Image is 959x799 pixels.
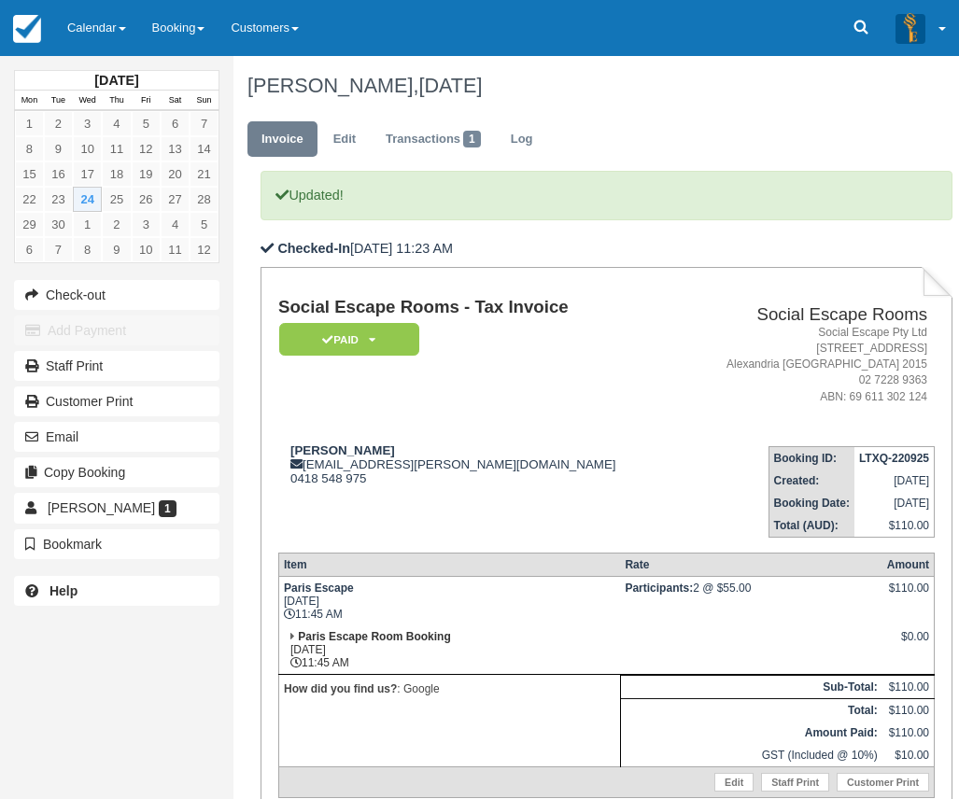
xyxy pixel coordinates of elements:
[14,529,219,559] button: Bookmark
[14,457,219,487] button: Copy Booking
[102,187,131,212] a: 25
[44,91,73,111] th: Tue
[73,111,102,136] a: 3
[44,111,73,136] a: 2
[278,625,620,675] td: [DATE] 11:45 AM
[161,91,190,111] th: Sat
[132,161,161,187] a: 19
[190,136,219,161] a: 14
[44,237,73,262] a: 7
[15,187,44,212] a: 22
[132,212,161,237] a: 3
[497,121,547,158] a: Log
[620,698,881,722] th: Total:
[190,111,219,136] a: 7
[15,212,44,237] a: 29
[261,171,952,220] p: Updated!
[13,15,41,43] img: checkfront-main-nav-mini-logo.png
[102,237,131,262] a: 9
[73,212,102,237] a: 1
[761,773,829,792] a: Staff Print
[882,744,935,767] td: $10.00
[161,187,190,212] a: 27
[372,121,495,158] a: Transactions1
[161,237,190,262] a: 11
[620,553,881,576] th: Rate
[15,161,44,187] a: 15
[278,298,679,317] h1: Social Escape Rooms - Tax Invoice
[73,161,102,187] a: 17
[15,91,44,111] th: Mon
[854,514,935,538] td: $110.00
[290,443,395,457] strong: [PERSON_NAME]
[620,675,881,698] th: Sub-Total:
[284,680,615,698] p: : Google
[769,514,854,538] th: Total (AUD):
[896,13,925,43] img: A3
[102,91,131,111] th: Thu
[284,682,397,695] strong: How did you find us?
[159,500,176,517] span: 1
[279,323,419,356] em: Paid
[44,212,73,237] a: 30
[859,452,929,465] strong: LTXQ-220925
[277,241,350,256] b: Checked-In
[161,161,190,187] a: 20
[278,322,413,357] a: Paid
[73,136,102,161] a: 10
[15,237,44,262] a: 6
[418,74,482,97] span: [DATE]
[161,111,190,136] a: 6
[49,583,78,598] b: Help
[14,576,219,606] a: Help
[887,630,929,658] div: $0.00
[102,161,131,187] a: 18
[278,443,679,485] div: [EMAIL_ADDRESS][PERSON_NAME][DOMAIN_NAME] 0418 548 975
[319,121,370,158] a: Edit
[44,161,73,187] a: 16
[247,121,317,158] a: Invoice
[94,73,138,88] strong: [DATE]
[769,492,854,514] th: Booking Date:
[769,470,854,492] th: Created:
[278,553,620,576] th: Item
[247,75,938,97] h1: [PERSON_NAME],
[278,576,620,625] td: [DATE] 11:45 AM
[769,446,854,470] th: Booking ID:
[14,280,219,310] button: Check-out
[463,131,481,147] span: 1
[14,351,219,381] a: Staff Print
[620,576,881,625] td: 2 @ $55.00
[73,187,102,212] a: 24
[261,239,952,259] p: [DATE] 11:23 AM
[14,315,219,345] button: Add Payment
[14,422,219,452] button: Email
[44,136,73,161] a: 9
[132,91,161,111] th: Fri
[73,91,102,111] th: Wed
[190,91,219,111] th: Sun
[190,187,219,212] a: 28
[132,136,161,161] a: 12
[284,582,354,595] strong: Paris Escape
[686,325,927,405] address: Social Escape Pty Ltd [STREET_ADDRESS] Alexandria [GEOGRAPHIC_DATA] 2015 02 7228 9363 ABN: 69 611...
[854,470,935,492] td: [DATE]
[190,237,219,262] a: 12
[190,212,219,237] a: 5
[73,237,102,262] a: 8
[620,744,881,767] td: GST (Included @ 10%)
[837,773,929,792] a: Customer Print
[15,111,44,136] a: 1
[620,722,881,744] th: Amount Paid:
[161,136,190,161] a: 13
[102,111,131,136] a: 4
[854,492,935,514] td: [DATE]
[882,553,935,576] th: Amount
[132,111,161,136] a: 5
[102,212,131,237] a: 2
[132,187,161,212] a: 26
[161,212,190,237] a: 4
[44,187,73,212] a: 23
[48,500,155,515] span: [PERSON_NAME]
[298,630,450,643] strong: Paris Escape Room Booking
